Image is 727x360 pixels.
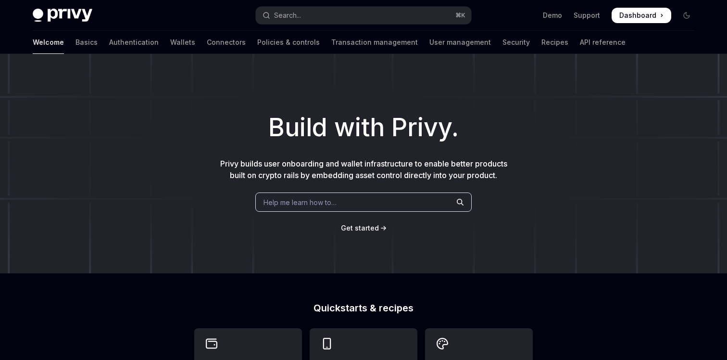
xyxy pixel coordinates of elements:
a: Policies & controls [257,31,320,54]
a: Recipes [541,31,568,54]
span: ⌘ K [455,12,465,19]
h1: Build with Privy. [15,109,712,146]
a: Dashboard [612,8,671,23]
a: Transaction management [331,31,418,54]
a: Demo [543,11,562,20]
a: Connectors [207,31,246,54]
button: Toggle dark mode [679,8,694,23]
a: Support [574,11,600,20]
button: Open search [256,7,471,24]
a: User management [429,31,491,54]
a: Basics [75,31,98,54]
a: Welcome [33,31,64,54]
a: Get started [341,223,379,233]
span: Help me learn how to… [263,197,337,207]
div: Search... [274,10,301,21]
a: Authentication [109,31,159,54]
span: Privy builds user onboarding and wallet infrastructure to enable better products built on crypto ... [220,159,507,180]
span: Get started [341,224,379,232]
a: Wallets [170,31,195,54]
a: API reference [580,31,626,54]
span: Dashboard [619,11,656,20]
h2: Quickstarts & recipes [194,303,533,313]
img: dark logo [33,9,92,22]
a: Security [502,31,530,54]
